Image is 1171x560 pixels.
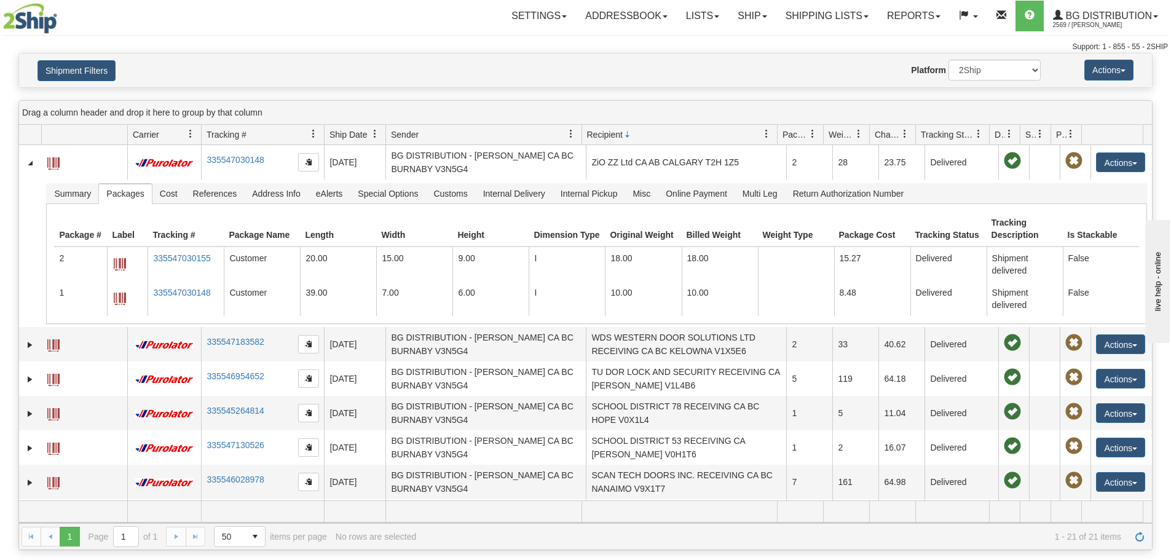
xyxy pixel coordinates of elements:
span: Multi Leg [735,184,785,203]
span: eAlerts [309,184,350,203]
td: BG DISTRIBUTION - [PERSON_NAME] CA BC BURNABY V3N5G4 [385,430,586,465]
td: 20.00 [300,247,376,282]
td: [GEOGRAPHIC_DATA] RECEIVING CA BC VICTORIA V8R1J8 [586,499,786,534]
button: Copy to clipboard [298,473,319,491]
a: Label [114,252,126,275]
a: BG Distribution 2569 / [PERSON_NAME] [1044,1,1167,31]
a: Collapse [24,157,36,169]
th: Label [107,211,148,247]
td: 7.00 [376,282,452,316]
td: 28 [832,145,878,179]
td: 40.62 [878,327,925,361]
td: [DATE] [324,465,385,499]
a: Expand [24,339,36,351]
a: 335547183582 [207,337,264,347]
td: False [1063,282,1139,316]
a: 335545264814 [207,406,264,416]
span: Page 1 [60,527,79,546]
a: Carrier filter column settings [180,124,201,144]
td: I [529,282,605,316]
a: 335547030148 [207,155,264,165]
span: items per page [214,526,327,547]
td: 1 [54,282,107,316]
td: [DATE] [324,145,385,179]
a: Label [47,152,60,172]
a: Lists [677,1,728,31]
td: Delivered [925,145,998,179]
td: BG DISTRIBUTION - [PERSON_NAME] CA BC BURNABY V3N5G4 [385,361,586,396]
td: 6 [832,499,878,534]
a: Tracking # filter column settings [303,124,324,144]
th: Height [452,211,529,247]
a: Expand [24,476,36,489]
td: 5 [832,396,878,430]
span: Special Options [350,184,425,203]
td: Delivered [925,499,998,534]
button: Copy to clipboard [298,153,319,172]
td: 8.48 [834,282,910,316]
td: 2 [54,247,107,282]
a: 335546028978 [207,475,264,484]
td: 2 [786,145,832,179]
span: Carrier [133,128,159,141]
span: Page of 1 [89,526,158,547]
a: Recipient filter column settings [756,124,777,144]
span: On time [1004,152,1021,170]
td: [DATE] [324,396,385,430]
span: Packages [99,184,151,203]
iframe: chat widget [1143,217,1170,342]
a: Packages filter column settings [802,124,823,144]
span: Pickup Not Assigned [1065,472,1082,489]
td: 15.00 [376,247,452,282]
th: Package Name [224,211,300,247]
td: 33 [832,327,878,361]
span: Weight [829,128,854,141]
td: [DATE] [324,327,385,361]
td: I [529,247,605,282]
span: Delivery Status [995,128,1005,141]
td: BG DISTRIBUTION - [PERSON_NAME] CA BC BURNABY V3N5G4 [385,465,586,499]
td: Delivered [925,396,998,430]
span: Pickup Not Assigned [1065,403,1082,420]
a: Pickup Status filter column settings [1060,124,1081,144]
img: 11 - Purolator [133,478,195,487]
span: Pickup Not Assigned [1065,438,1082,455]
th: Tracking Description [987,211,1063,247]
td: Delivered [925,430,998,465]
div: No rows are selected [336,532,417,542]
td: 161 [832,465,878,499]
span: Pickup Not Assigned [1065,152,1082,170]
td: BG DISTRIBUTION - [PERSON_NAME] CA BC BURNABY V3N5G4 [385,327,586,361]
label: Platform [911,64,946,76]
td: 23.75 [878,145,925,179]
span: Page sizes drop down [214,526,266,547]
a: Label [47,437,60,457]
a: Reports [878,1,950,31]
button: Actions [1096,152,1145,172]
a: Weight filter column settings [848,124,869,144]
button: Copy to clipboard [298,438,319,457]
th: Dimension Type [529,211,605,247]
span: Pickup Status [1056,128,1067,141]
td: TU DOR LOCK AND SECURITY RECEIVING CA [PERSON_NAME] V1L4B6 [586,361,786,396]
img: 11 - Purolator [133,159,195,168]
span: Ship Date [329,128,367,141]
td: 119 [832,361,878,396]
a: Expand [24,442,36,454]
img: logo2569.jpg [3,3,57,34]
td: 39.00 [300,282,376,316]
span: Pickup Not Assigned [1065,369,1082,386]
td: [DATE] [324,361,385,396]
a: Label [114,286,126,309]
td: Shipment delivered [987,247,1063,282]
td: [DATE] [324,499,385,534]
button: Actions [1096,369,1145,388]
td: Shipment delivered [987,282,1063,316]
th: Tracking # [148,211,224,247]
span: Shipment Issues [1025,128,1036,141]
button: Copy to clipboard [298,335,319,353]
button: Actions [1096,334,1145,354]
a: 335547030148 [153,288,210,298]
td: SCHOOL DISTRICT 53 RECEIVING CA [PERSON_NAME] V0H1T6 [586,430,786,465]
td: 1 [786,430,832,465]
